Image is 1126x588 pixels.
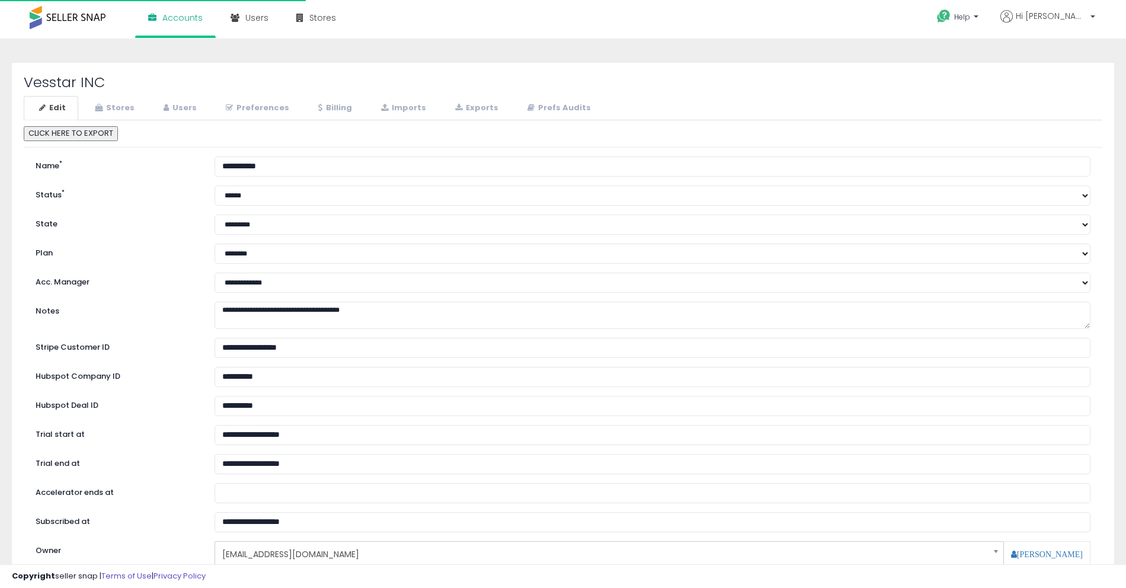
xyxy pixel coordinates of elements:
label: Owner [36,545,61,557]
strong: Copyright [12,570,55,581]
a: Preferences [210,96,302,120]
label: Trial end at [27,454,206,469]
label: Acc. Manager [27,273,206,288]
label: Stripe Customer ID [27,338,206,353]
a: Stores [79,96,147,120]
div: seller snap | | [12,571,206,582]
label: Status [27,186,206,201]
span: Hi [PERSON_NAME] [1016,10,1087,22]
label: Hubspot Company ID [27,367,206,382]
h2: Vesstar INC [24,75,1102,90]
a: Prefs Audits [512,96,603,120]
a: Users [148,96,209,120]
a: Imports [366,96,439,120]
label: State [27,215,206,230]
a: Terms of Use [101,570,152,581]
label: Plan [27,244,206,259]
a: Hi [PERSON_NAME] [1000,10,1095,37]
label: Accelerator ends at [27,483,206,498]
label: Subscribed at [27,512,206,528]
button: CLICK HERE TO EXPORT [24,126,118,141]
a: [PERSON_NAME] [1011,550,1083,558]
a: Edit [24,96,78,120]
a: Privacy Policy [153,570,206,581]
span: Users [245,12,268,24]
label: Notes [27,302,206,317]
label: Trial start at [27,425,206,440]
span: [EMAIL_ADDRESS][DOMAIN_NAME] [222,544,981,564]
i: Get Help [936,9,951,24]
a: Billing [303,96,364,120]
span: Help [954,12,970,22]
span: Stores [309,12,336,24]
label: Hubspot Deal ID [27,396,206,411]
span: Accounts [162,12,203,24]
a: Exports [440,96,511,120]
label: Name [27,156,206,172]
